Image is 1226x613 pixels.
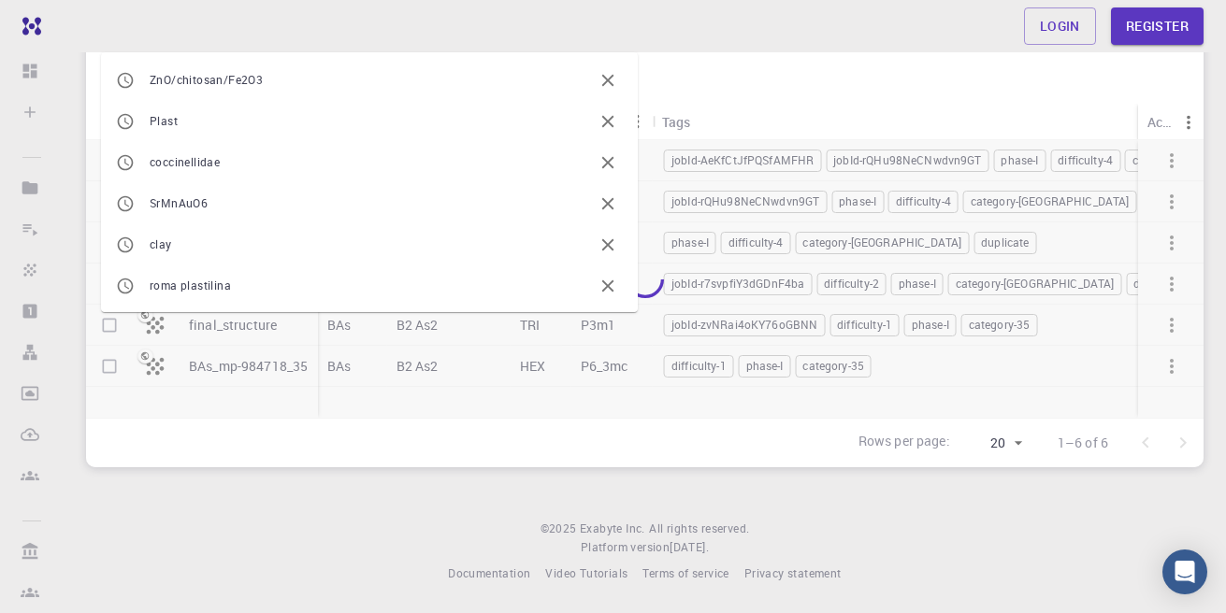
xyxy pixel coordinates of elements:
button: Menu [1174,107,1204,137]
span: Plast [150,113,178,128]
img: logo [15,17,41,36]
a: Register [1111,7,1204,45]
a: [DATE]. [670,538,709,557]
a: Video Tutorials [545,564,627,583]
a: Login [1024,7,1096,45]
span: SrMnAuO6 [150,195,208,210]
div: Actions [1147,104,1174,140]
span: clay [150,236,172,251]
button: Columns [99,71,131,101]
span: © 2025 [541,520,580,538]
span: All rights reserved. [649,520,749,538]
span: Platform version [581,538,670,557]
a: Documentation [448,564,530,583]
a: Privacy statement [744,564,842,583]
span: Video Tutorials [545,565,627,580]
div: Symmetry [571,104,653,140]
a: Exabyte Inc. [580,520,645,538]
span: Documentation [448,565,530,580]
span: Privacy statement [744,565,842,580]
a: Terms of service [642,564,728,583]
div: Tags [662,104,691,140]
div: Open Intercom Messenger [1162,549,1207,594]
span: roma plastilina [150,278,231,292]
span: Terms of service [642,565,728,580]
span: coccinellidae [150,154,220,169]
span: ZnO/chitosan/Fe2O3 [150,72,263,87]
p: Rows per page: [858,432,950,453]
span: [DATE] . [670,539,709,554]
div: Actions [1138,104,1204,140]
p: 1–6 of 6 [1058,434,1108,452]
button: Sort [690,107,720,136]
span: Exabyte Inc. [580,520,645,535]
div: 20 [958,430,1028,457]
